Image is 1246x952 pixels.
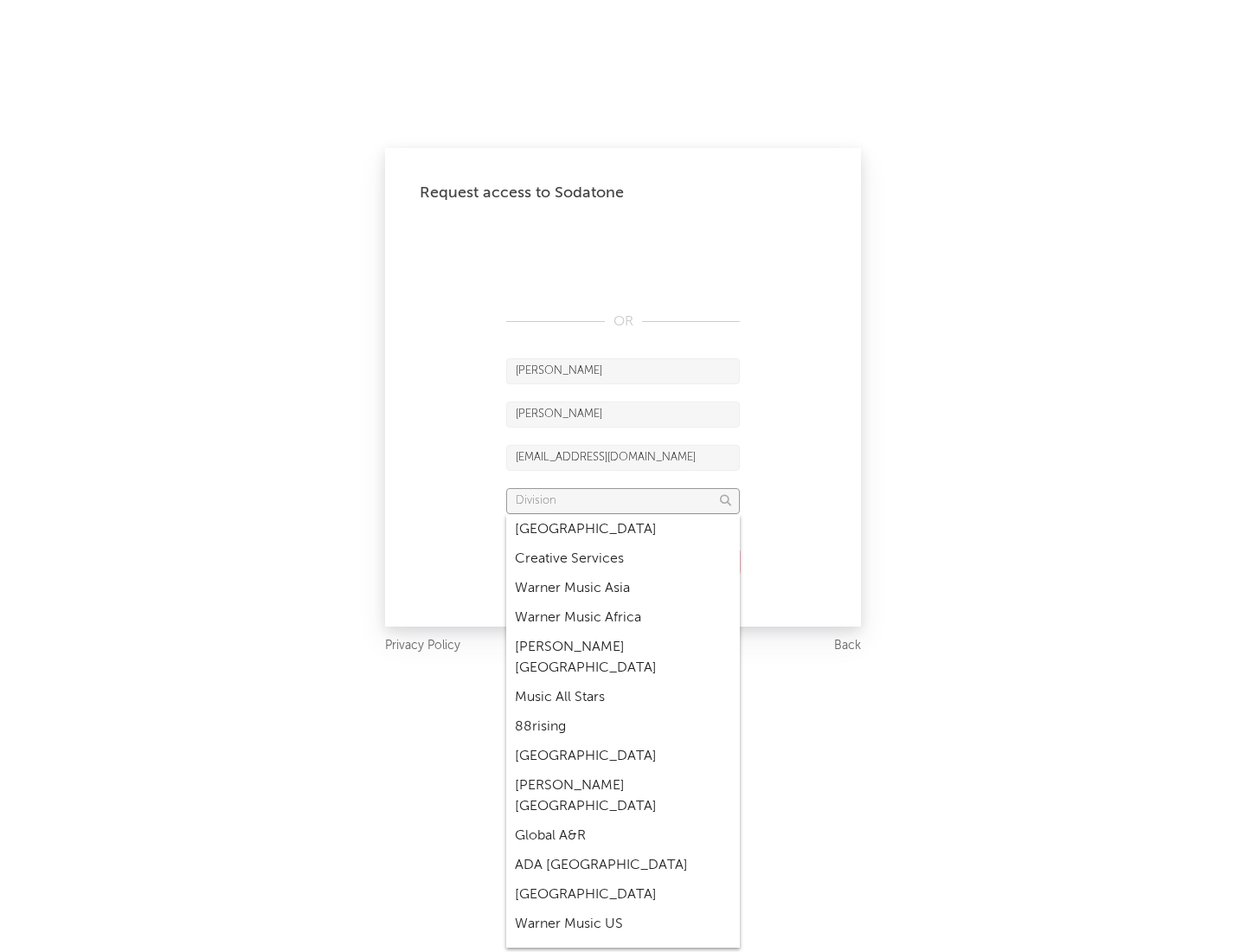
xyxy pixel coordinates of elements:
[506,821,740,851] div: Global A&R
[506,574,740,603] div: Warner Music Asia
[506,771,740,821] div: [PERSON_NAME] [GEOGRAPHIC_DATA]
[506,358,740,384] input: First Name
[506,488,740,514] input: Division
[506,402,740,428] input: Last Name
[420,183,826,203] div: Request access to Sodatone
[506,910,740,939] div: Warner Music US
[834,635,861,657] a: Back
[506,515,740,544] div: [GEOGRAPHIC_DATA]
[506,544,740,574] div: Creative Services
[506,712,740,742] div: 88rising
[506,851,740,880] div: ADA [GEOGRAPHIC_DATA]
[506,880,740,910] div: [GEOGRAPHIC_DATA]
[506,445,740,471] input: Email
[506,312,740,332] div: OR
[506,633,740,683] div: [PERSON_NAME] [GEOGRAPHIC_DATA]
[506,742,740,771] div: [GEOGRAPHIC_DATA]
[506,683,740,712] div: Music All Stars
[385,635,460,657] a: Privacy Policy
[506,603,740,633] div: Warner Music Africa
